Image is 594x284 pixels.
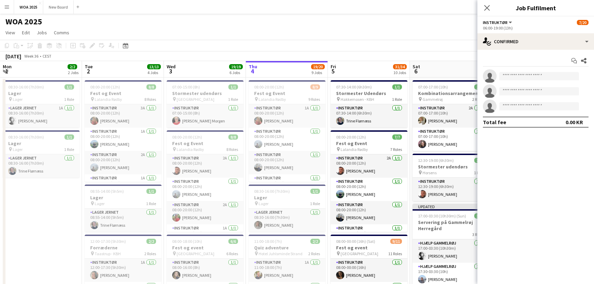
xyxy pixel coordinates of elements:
span: 3 Roles [472,232,484,237]
span: 08:00-20:00 (12h) [172,134,202,140]
app-card-role: Instruktør1/108:00-00:00 (16h)[PERSON_NAME] [331,259,407,282]
app-job-card: 07:30-14:00 (6h30m)1/1Stormester Udendørs Hakkemosen - KBH1 RoleInstruktør1/107:30-14:00 (6h30m)T... [331,80,407,128]
span: 12:30-19:00 (6h30m) [418,158,454,163]
div: 0.00 KR [566,119,583,126]
div: CEST [43,54,51,59]
app-card-role: Instruktør1/108:00-16:00 (8h)[PERSON_NAME] [167,259,243,282]
div: 2 Jobs [68,70,79,75]
span: 6 [412,67,420,75]
span: 2/2 [474,84,484,90]
app-job-card: 08:00-20:00 (12h)7/7Fest og Event Lalandia Rødby7 RolesInstruktør2A1/108:00-20:00 (12h)[PERSON_NA... [331,130,407,232]
span: 08:00-20:00 (12h) [90,84,120,90]
span: 7/7 [392,134,402,140]
h3: Lager [3,140,80,146]
app-card-role: Lager Jernet1/108:30-16:00 (7h30m)Trine Flørnæss [3,154,80,178]
span: 2/2 [146,239,156,244]
a: Jobs [34,28,50,37]
app-card-role: Instruktør2A1/108:00-20:00 (12h)[PERSON_NAME] [167,154,243,178]
app-job-card: 08:00-20:00 (12h)8/9Fest og Event Lalandia Rødby9 RolesInstruktør1A1/108:00-20:00 (12h)[PERSON_NA... [249,80,325,182]
span: 08:00-20:00 (12h) [254,84,284,90]
h3: Servering på Gammelrøj Herregård [413,219,489,232]
app-job-card: 07:00-15:00 (8h)1/1Stormester udendørs [GEOGRAPHIC_DATA]1 RoleInstruktør1/107:00-15:00 (8h)[PERSO... [167,80,243,128]
div: 08:00-20:00 (12h)8/8Fest og Event Lalandia Rødby8 RolesInstruktør3A1/108:00-20:00 (12h)[PERSON_NA... [85,80,162,182]
span: 17:00-03:30 (10h30m) (Sun) [418,213,466,218]
span: 3/3 [474,213,484,218]
span: 08:30-16:00 (7h30m) [8,134,44,140]
span: 2/2 [310,239,320,244]
span: 8/8 [146,84,156,90]
h3: Fest og Event [249,90,325,96]
span: 6 Roles [226,251,238,256]
span: Lalandia Rødby [177,147,204,152]
span: Instruktør [483,20,508,25]
app-card-role: Hjælp Gammelrøj1/117:00-03:30 (10h30m)[PERSON_NAME] [413,239,489,263]
h3: Fest og Event [331,140,407,146]
app-card-role: Instruktør1A1/111:00-18:00 (7h)[PERSON_NAME] [249,259,325,282]
app-card-role: Instruktør1/107:00-17:00 (10h)[PERSON_NAME] [413,128,489,151]
span: Lager [95,201,105,206]
span: 31/34 [393,64,407,69]
span: Horsens [423,170,437,175]
div: [DATE] [5,53,21,60]
span: 2/2 [68,64,77,69]
button: WOA 2025 [14,0,43,14]
span: 1 Role [64,97,74,102]
span: Lalandia Rødby [259,97,286,102]
app-job-card: 08:30-16:00 (7h30m)1/1Lager Lager1 RoleLager Jernet1/108:30-16:00 (7h30m)Trine Flørnæss [3,130,80,178]
h3: Fest og Event [85,90,162,96]
button: New Board [43,0,74,14]
span: 11 Roles [388,251,402,256]
app-card-role: Instruktør1A1/108:00-20:00 (12h)[PERSON_NAME] [249,104,325,128]
span: 8/8 [228,134,238,140]
span: 2 Roles [472,97,484,102]
a: Comms [51,28,72,37]
app-card-role: Instruktør1/108:00-20:00 (12h)[PERSON_NAME] [249,128,325,151]
span: 1 Role [228,97,238,102]
h3: Stormester Udendørs [331,90,407,96]
span: Wed [167,63,176,70]
app-job-card: 07:00-17:00 (10h)2/2Kombinationsarrangement Gammelrøj2 RolesInstruktør2A1/107:00-17:00 (10h)[PERS... [413,80,489,151]
app-job-card: 12:30-19:00 (6h30m)1/1Stormester udendørs Horsens1 RoleInstruktør1/112:30-19:00 (6h30m)[PERSON_NAME] [413,154,489,201]
span: 2 Roles [308,251,320,256]
span: Lager [13,147,23,152]
app-job-card: 08:00-20:00 (12h)8/8Fest og Event Lalandia Rødby8 RolesInstruktør2A1/108:00-20:00 (12h)[PERSON_NA... [167,130,243,232]
h3: Stormester udendørs [167,90,243,96]
span: [GEOGRAPHIC_DATA] [177,97,214,102]
app-card-role: Instruktør1A1/108:00-20:00 (12h) [167,224,243,248]
a: View [3,28,18,37]
span: 1/1 [64,84,74,90]
span: 07:00-15:00 (8h) [172,84,200,90]
app-card-role: Instruktør3A1/108:00-20:00 (12h)[PERSON_NAME] [85,104,162,128]
span: 1 Role [310,201,320,206]
app-card-role: Instruktør1/112:30-19:00 (6h30m)[PERSON_NAME] [413,178,489,201]
app-card-role: Instruktør1/108:00-20:00 (12h)[PERSON_NAME] [167,178,243,201]
div: Confirmed [477,33,594,50]
span: 1/1 [146,189,156,194]
div: 08:30-16:00 (7h30m)1/1Lager Lager1 RoleLager Jernet1/108:30-16:00 (7h30m)[PERSON_NAME] [249,185,325,232]
app-job-card: 08:55-14:00 (5h5m)1/1Lager Lager1 RoleLager Jernet1/108:55-14:00 (5h5m)Trine Flørnæss [85,185,162,232]
span: 19/20 [311,64,325,69]
span: 8/9 [310,84,320,90]
span: 1 Role [392,97,402,102]
app-card-role: Lager Jernet1/108:55-14:00 (5h5m)Trine Flørnæss [85,209,162,232]
span: 13/13 [147,64,161,69]
span: 1/1 [310,189,320,194]
span: 1 Role [146,201,156,206]
h3: Fest og event [167,245,243,251]
h3: Lager [249,194,325,201]
span: Mon [3,63,12,70]
span: 11:00-18:00 (7h) [254,239,282,244]
app-card-role: Instruktør1/108:00-20:00 (12h)[PERSON_NAME] [249,151,325,174]
span: Lalandia Rødby [341,147,368,152]
div: 06:00-19:00 (13h) [483,25,589,31]
span: 1 Role [474,170,484,175]
span: 07:00-17:00 (10h) [418,84,448,90]
span: Thu [249,63,257,70]
span: 7/20 [577,20,589,25]
span: Jobs [37,29,47,36]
